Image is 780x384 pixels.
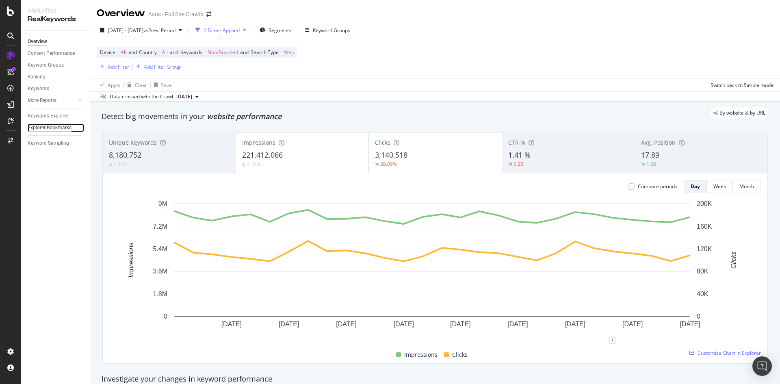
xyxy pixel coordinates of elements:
[698,349,761,356] span: Customize Chart in Explorer
[380,161,397,167] div: 20.09%
[28,73,84,81] a: Ranking
[28,7,83,15] div: Analytics
[452,350,468,360] span: Clicks
[513,161,523,167] div: 0.28
[153,245,167,252] text: 5.4M
[110,93,173,100] div: Data crossed with the Crawl
[28,96,56,105] div: More Reports
[242,163,245,166] img: Equal
[158,200,167,207] text: 9M
[609,337,616,344] div: 1
[28,49,84,58] a: Content Performance
[336,321,356,328] text: [DATE]
[108,27,143,34] span: [DATE] - [DATE]
[646,161,656,167] div: 1.26
[28,85,84,93] a: Keywords
[164,313,167,320] text: 0
[269,27,291,34] span: Segments
[242,139,275,146] span: Impressions
[153,223,167,230] text: 7.2M
[151,78,172,91] button: Save
[158,49,161,56] span: =
[117,49,119,56] span: =
[97,7,145,20] div: Overview
[697,200,712,207] text: 200K
[109,139,157,146] span: Unique Keywords
[135,82,147,89] div: Clear
[719,111,765,115] span: By website & by URL
[313,27,350,34] div: Keyword Groups
[689,349,761,356] a: Customize Chart in Explorer
[173,92,202,102] button: [DATE]
[622,321,643,328] text: [DATE]
[301,24,353,37] button: Keyword Groups
[139,49,157,56] span: Country
[109,200,755,341] svg: A chart.
[109,163,112,166] img: Equal
[28,112,84,120] a: Keywords Explorer
[697,291,708,297] text: 40K
[97,62,129,72] button: Add Filter
[148,10,203,18] div: Asos - Full Site Crawls
[565,321,585,328] text: [DATE]
[206,11,211,17] div: arrow-right-arrow-left
[256,24,295,37] button: Segments
[394,321,414,328] text: [DATE]
[508,150,531,160] span: 1.41 %
[121,47,126,58] span: All
[128,49,137,56] span: and
[162,47,168,58] span: All
[707,78,773,91] button: Switch back to Simple mode
[28,139,84,148] a: Keyword Sampling
[28,139,69,148] div: Keyword Sampling
[28,124,84,132] a: Explorer Bookmarks
[713,183,726,190] div: Week
[204,27,240,34] div: 2 Filters Applied
[28,124,71,132] div: Explorer Bookmarks
[730,252,737,269] text: Clicks
[97,78,120,91] button: Apply
[28,112,68,120] div: Keywords Explorer
[28,49,75,58] div: Content Performance
[192,24,249,37] button: 2 Filters Applied
[710,107,769,119] div: legacy label
[204,49,206,56] span: =
[28,61,64,69] div: Keyword Groups
[711,82,773,89] div: Switch back to Simple mode
[143,27,175,34] span: vs Prev. Period
[108,82,120,89] div: Apply
[221,321,242,328] text: [DATE]
[752,356,772,376] div: Open Intercom Messenger
[28,61,84,69] a: Keyword Groups
[100,49,115,56] span: Device
[153,291,167,297] text: 1.8M
[697,245,712,252] text: 120K
[697,268,708,275] text: 80K
[28,73,45,81] div: Ranking
[161,82,172,89] div: Save
[28,37,47,46] div: Overview
[176,93,192,100] span: 2025 Mar. 26th
[97,24,185,37] button: [DATE] - [DATE]vsPrev. Period
[680,321,700,328] text: [DATE]
[641,139,676,146] span: Avg. Position
[697,223,712,230] text: 160K
[153,268,167,275] text: 3.6M
[641,150,659,160] span: 17.89
[208,47,238,58] span: Non-Branded
[404,350,438,360] span: Impressions
[247,161,261,168] div: 4.28%
[450,321,470,328] text: [DATE]
[691,183,700,190] div: Day
[284,47,294,58] span: Web
[240,49,249,56] span: and
[638,183,677,190] div: Compare periods
[180,49,202,56] span: Keywords
[375,139,390,146] span: Clicks
[133,62,181,72] button: Add Filter Group
[707,180,733,193] button: Week
[508,139,525,146] span: CTR %
[28,37,84,46] a: Overview
[170,49,178,56] span: and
